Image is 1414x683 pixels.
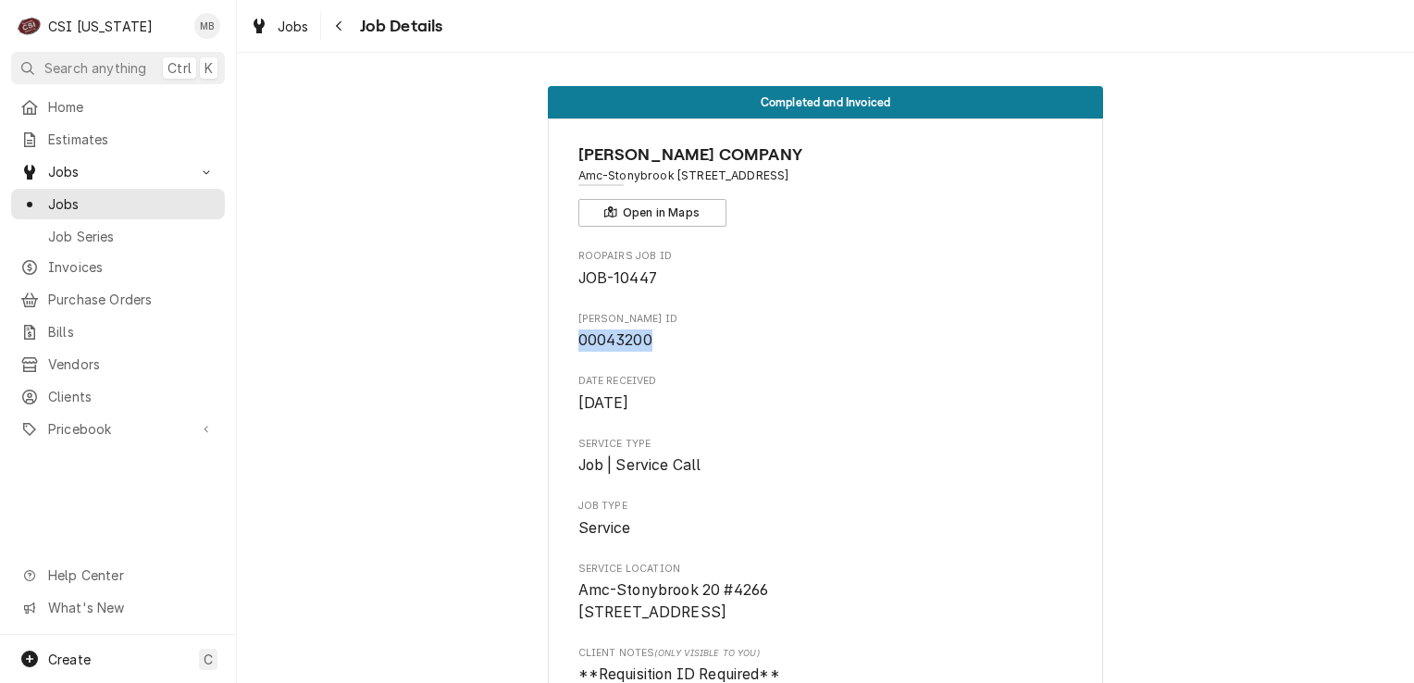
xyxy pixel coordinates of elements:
a: Vendors [11,349,225,379]
span: Service Location [578,579,1073,623]
span: Estimates [48,130,216,149]
a: Home [11,92,225,122]
span: Job Series [48,227,216,246]
span: Job Type [578,499,1073,514]
span: [DATE] [578,394,629,412]
button: Open in Maps [578,199,726,227]
span: K [205,58,213,78]
div: Date Received [578,374,1073,414]
span: [PERSON_NAME] ID [578,312,1073,327]
span: Create [48,652,91,667]
span: Job | Service Call [578,456,701,474]
div: Roopairs Job ID [578,249,1073,289]
a: Go to What's New [11,592,225,623]
span: Jobs [48,194,216,214]
span: Jobs [278,17,309,36]
a: Invoices [11,252,225,282]
span: Job Type [578,517,1073,540]
span: Vendors [48,354,216,374]
span: Bills [48,322,216,341]
span: Pricebook [48,419,188,439]
span: Roopairs Job ID [578,249,1073,264]
div: Service Location [578,562,1073,624]
span: Help Center [48,565,214,585]
span: Jobs [48,162,188,181]
span: C [204,650,213,669]
span: (Only Visible to You) [654,648,759,658]
div: LANE VALENTE ID [578,312,1073,352]
button: Navigate back [325,11,354,41]
div: MB [194,13,220,39]
span: Roopairs Job ID [578,267,1073,290]
span: Job Details [354,14,443,39]
a: Go to Jobs [11,156,225,187]
span: Ctrl [167,58,192,78]
span: What's New [48,598,214,617]
div: Service Type [578,437,1073,477]
a: Purchase Orders [11,284,225,315]
span: Client Notes [578,646,1073,661]
a: Go to Pricebook [11,414,225,444]
div: Job Type [578,499,1073,539]
span: JOB-10447 [578,269,657,287]
span: Service Type [578,437,1073,452]
div: CSI [US_STATE] [48,17,153,36]
span: Home [48,97,216,117]
span: Service Location [578,562,1073,577]
a: Bills [11,317,225,347]
a: Job Series [11,221,225,252]
span: Date Received [578,374,1073,389]
div: Client Information [578,143,1073,227]
span: Date Received [578,392,1073,415]
span: **Requisition ID Required** [578,665,780,683]
span: Completed and Invoiced [761,96,891,108]
span: Service [578,519,631,537]
a: Jobs [11,189,225,219]
span: 00043200 [578,331,652,349]
span: Service Type [578,454,1073,477]
button: Search anythingCtrlK [11,52,225,84]
a: Jobs [242,11,316,42]
div: Status [548,86,1103,118]
a: Estimates [11,124,225,155]
div: Matt Brewington's Avatar [194,13,220,39]
span: Search anything [44,58,146,78]
div: C [17,13,43,39]
a: Clients [11,381,225,412]
a: Go to Help Center [11,560,225,590]
span: Invoices [48,257,216,277]
span: Name [578,143,1073,168]
div: CSI Kentucky's Avatar [17,13,43,39]
span: Clients [48,387,216,406]
span: Amc-Stonybrook 20 #4266 [STREET_ADDRESS] [578,581,769,621]
span: Purchase Orders [48,290,216,309]
span: Address [578,168,1073,184]
span: LANE VALENTE ID [578,329,1073,352]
